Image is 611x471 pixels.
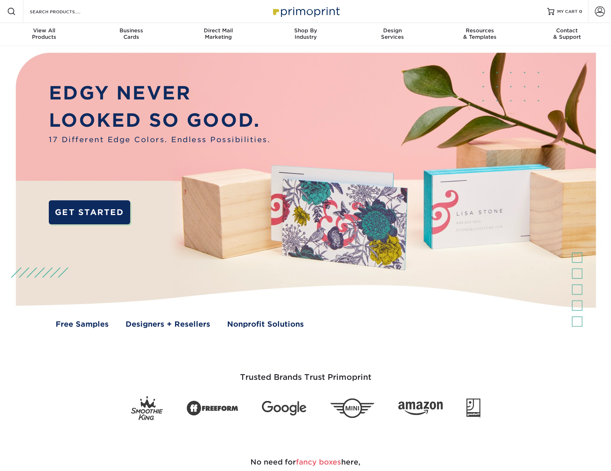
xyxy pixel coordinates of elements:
span: Shop By [262,27,349,34]
img: Freeform [187,397,238,420]
p: LOOKED SO GOOD. [49,107,271,134]
img: Primoprint [270,4,342,19]
a: Designers + Resellers [126,319,210,330]
input: SEARCH PRODUCTS..... [29,7,99,16]
span: fancy boxes [296,458,341,466]
span: 0 [579,9,582,14]
p: EDGY NEVER [49,79,271,107]
a: DesignServices [349,23,436,46]
div: Cards [88,27,175,40]
div: Marketing [175,27,262,40]
a: Shop ByIndustry [262,23,349,46]
img: Google [262,401,306,416]
span: View All [1,27,88,34]
img: Smoothie King [131,396,163,420]
span: Contact [523,27,611,34]
img: Goodwill [466,398,480,418]
a: Free Samples [56,319,109,330]
img: Mini [330,398,375,418]
a: Direct MailMarketing [175,23,262,46]
div: Services [349,27,436,40]
span: Direct Mail [175,27,262,34]
a: GET STARTED [49,200,130,224]
span: Design [349,27,436,34]
img: Amazon [398,402,443,415]
span: Business [88,27,175,34]
span: Resources [436,27,523,34]
span: MY CART [557,9,578,15]
h3: Trusted Brands Trust Primoprint [96,355,516,391]
a: Nonprofit Solutions [227,319,304,330]
div: & Support [523,27,611,40]
a: View AllProducts [1,23,88,46]
div: Industry [262,27,349,40]
a: Contact& Support [523,23,611,46]
span: 17 Different Edge Colors. Endless Possibilities. [49,134,271,145]
div: & Templates [436,27,523,40]
a: Resources& Templates [436,23,523,46]
a: BusinessCards [88,23,175,46]
div: Products [1,27,88,40]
